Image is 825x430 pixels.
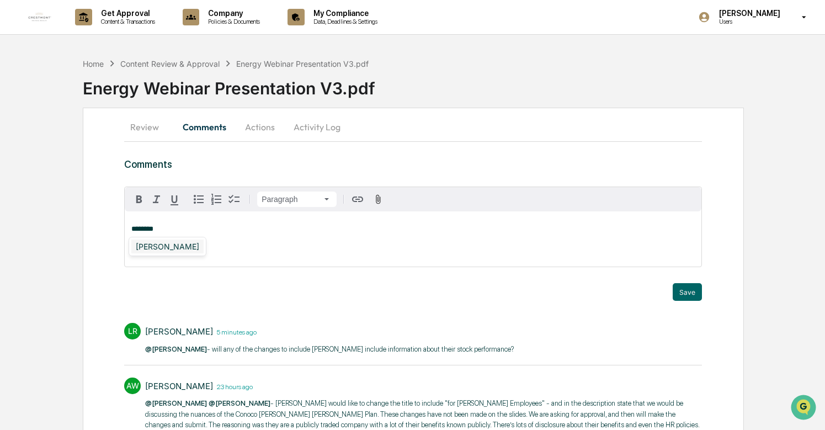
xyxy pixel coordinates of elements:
[305,9,383,18] p: My Compliance
[22,139,71,150] span: Preclearance
[145,344,515,355] p: - will any of the changes to include [PERSON_NAME] include information about their stock performa...
[130,190,148,208] button: Bold
[110,187,134,195] span: Pylon
[124,378,141,394] div: AW
[78,187,134,195] a: Powered byPylon
[235,114,285,140] button: Actions
[710,9,786,18] p: [PERSON_NAME]
[199,18,265,25] p: Policies & Documents
[124,114,702,140] div: secondary tabs example
[38,95,140,104] div: We're available if you need us!
[174,114,235,140] button: Comments
[22,160,70,171] span: Data Lookup
[673,283,702,301] button: Save
[369,192,388,207] button: Attach files
[124,323,141,339] div: LR
[188,88,201,101] button: Start new chat
[209,399,270,407] span: @[PERSON_NAME]
[145,381,213,391] div: [PERSON_NAME]
[11,140,20,149] div: 🖐️
[120,59,220,68] div: Content Review & Approval
[131,240,204,253] div: [PERSON_NAME]
[26,4,53,30] img: logo
[145,326,213,337] div: [PERSON_NAME]
[124,114,174,140] button: Review
[80,140,89,149] div: 🗄️
[145,345,207,353] span: @[PERSON_NAME]
[199,9,265,18] p: Company
[7,135,76,155] a: 🖐️Preclearance
[11,84,31,104] img: 1746055101610-c473b297-6a78-478c-a979-82029cc54cd1
[11,161,20,170] div: 🔎
[7,156,74,176] a: 🔎Data Lookup
[305,18,383,25] p: Data, Deadlines & Settings
[257,192,337,207] button: Block type
[29,50,182,62] input: Clear
[285,114,349,140] button: Activity Log
[76,135,141,155] a: 🗄️Attestations
[38,84,181,95] div: Start new chat
[213,381,253,391] time: Wednesday, August 27, 2025 at 4:37:26 PM CDT
[790,394,819,423] iframe: Open customer support
[11,23,201,41] p: How can we help?
[148,190,166,208] button: Italic
[145,399,207,407] span: @[PERSON_NAME]
[91,139,137,150] span: Attestations
[166,190,183,208] button: Underline
[236,59,369,68] div: Energy Webinar Presentation V3.pdf
[92,9,161,18] p: Get Approval
[92,18,161,25] p: Content & Transactions
[83,59,104,68] div: Home
[213,327,257,336] time: Thursday, August 28, 2025 at 3:28:05 PM CDT
[124,158,702,170] h3: Comments
[710,18,786,25] p: Users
